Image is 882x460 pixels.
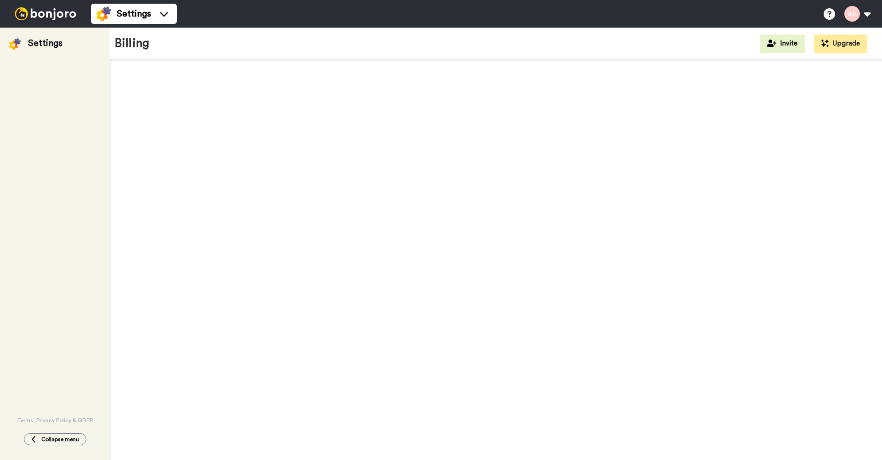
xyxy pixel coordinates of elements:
[117,7,151,20] span: Settings
[28,37,62,50] div: Settings
[115,37,149,50] h1: Billing
[24,433,86,445] button: Collapse menu
[96,6,111,21] img: settings-colored.svg
[814,34,867,53] button: Upgrade
[760,34,805,53] button: Invite
[41,436,79,443] span: Collapse menu
[9,38,21,50] img: settings-colored.svg
[11,7,80,20] img: bj-logo-header-white.svg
